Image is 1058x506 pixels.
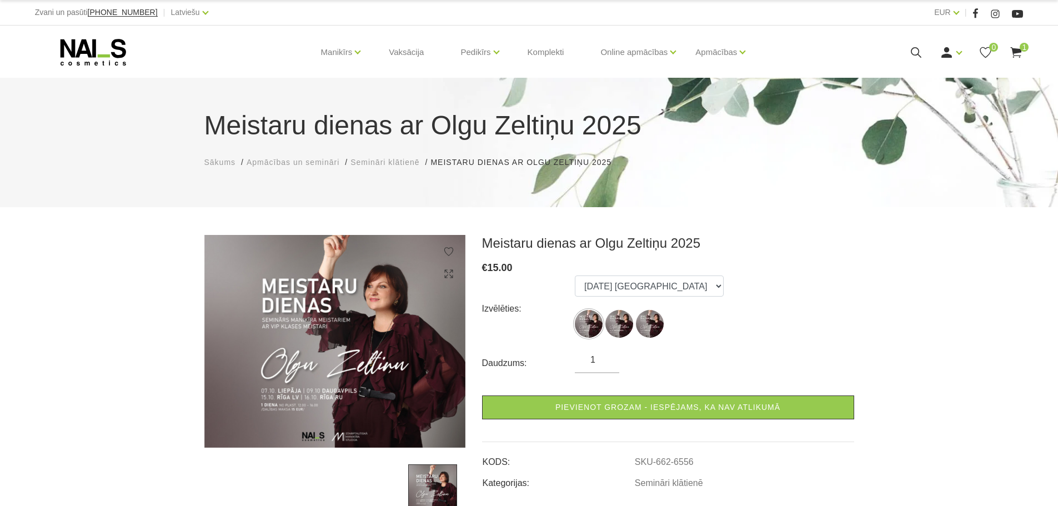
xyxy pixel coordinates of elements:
a: 1 [1009,46,1023,59]
label: Nav atlikumā [605,310,633,338]
a: Vaksācija [380,26,433,79]
a: Semināri klātienē [350,157,419,168]
div: Daudzums: [482,354,575,372]
img: ... [204,235,465,448]
div: Zvani un pasūti [35,6,158,19]
a: Apmācības [695,30,737,74]
span: 0 [989,43,998,52]
a: Komplekti [519,26,573,79]
a: Pedikīrs [460,30,490,74]
label: Nav atlikumā [575,310,603,338]
span: | [965,6,967,19]
span: Semināri klātienē [350,158,419,167]
span: Sākums [204,158,236,167]
a: SKU-662-6556 [635,457,694,467]
a: Pievienot grozam [482,395,854,419]
a: 0 [979,46,992,59]
img: ... [575,310,603,338]
a: [PHONE_NUMBER] [88,8,158,17]
a: Sākums [204,157,236,168]
a: Apmācības un semināri [247,157,339,168]
a: Manikīrs [321,30,353,74]
td: KODS: [482,448,634,469]
span: | [163,6,166,19]
div: Izvēlēties: [482,300,575,318]
span: € [482,262,488,273]
h3: Meistaru dienas ar Olgu Zeltiņu 2025 [482,235,854,252]
a: Latviešu [171,6,200,19]
img: ... [605,310,633,338]
a: Semināri klātienē [635,478,703,488]
span: 1 [1020,43,1029,52]
img: ... [636,310,664,338]
a: EUR [934,6,951,19]
li: Meistaru dienas ar Olgu Zeltiņu 2025 [430,157,623,168]
a: Online apmācības [600,30,668,74]
h1: Meistaru dienas ar Olgu Zeltiņu 2025 [204,106,854,146]
span: Apmācības un semināri [247,158,339,167]
td: Kategorijas: [482,469,634,490]
span: 15.00 [488,262,513,273]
